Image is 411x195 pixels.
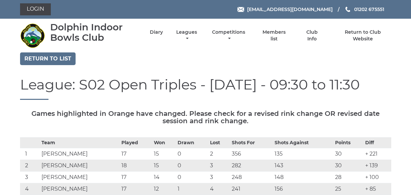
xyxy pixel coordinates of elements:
td: [PERSON_NAME] [40,148,120,160]
td: 135 [273,148,333,160]
td: [PERSON_NAME] [40,160,120,172]
img: Dolphin Indoor Bowls Club [20,23,45,48]
span: [EMAIL_ADDRESS][DOMAIN_NAME] [247,6,333,12]
h5: Games highlighted in Orange have changed. Please check for a revised rink change OR revised date ... [20,110,391,125]
td: 156 [273,183,333,195]
td: 4 [208,183,230,195]
td: [PERSON_NAME] [40,172,120,183]
a: Phone us 01202 675551 [344,6,384,13]
a: Login [20,3,51,15]
td: 12 [152,183,176,195]
td: 15 [152,160,176,172]
td: 2 [208,148,230,160]
td: 1 [20,148,40,160]
td: 17 [120,172,152,183]
td: 0 [176,160,208,172]
span: 01202 675551 [354,6,384,12]
a: Email [EMAIL_ADDRESS][DOMAIN_NAME] [237,6,333,13]
img: Phone us [345,7,350,12]
td: 17 [120,183,152,195]
td: 30 [333,160,364,172]
td: 30 [333,148,364,160]
a: Leagues [175,29,199,42]
th: Shots Against [273,138,333,148]
a: Return to list [20,52,76,65]
div: Dolphin Indoor Bowls Club [50,22,138,43]
td: 356 [230,148,273,160]
th: Team [40,138,120,148]
th: Lost [208,138,230,148]
td: 14 [152,172,176,183]
td: + 85 [364,183,391,195]
th: Shots For [230,138,273,148]
td: 148 [273,172,333,183]
a: Return to Club Website [334,29,391,42]
a: Diary [150,29,163,35]
th: Points [333,138,364,148]
a: Club Info [301,29,323,42]
td: 15 [152,148,176,160]
td: 4 [20,183,40,195]
td: 248 [230,172,273,183]
img: Email [237,7,244,12]
td: 282 [230,160,273,172]
h1: League: S02 Open Triples - [DATE] - 09:30 to 11:30 [20,77,391,100]
td: 25 [333,183,364,195]
td: 0 [176,172,208,183]
td: + 139 [364,160,391,172]
td: 143 [273,160,333,172]
td: 3 [208,172,230,183]
th: Diff [364,138,391,148]
td: 3 [20,172,40,183]
th: Drawn [176,138,208,148]
td: 3 [208,160,230,172]
td: 2 [20,160,40,172]
td: [PERSON_NAME] [40,183,120,195]
a: Members list [259,29,289,42]
td: + 100 [364,172,391,183]
td: 28 [333,172,364,183]
th: Won [152,138,176,148]
td: + 221 [364,148,391,160]
td: 0 [176,148,208,160]
th: Played [120,138,152,148]
td: 18 [120,160,152,172]
td: 241 [230,183,273,195]
a: Competitions [211,29,247,42]
td: 17 [120,148,152,160]
td: 1 [176,183,208,195]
